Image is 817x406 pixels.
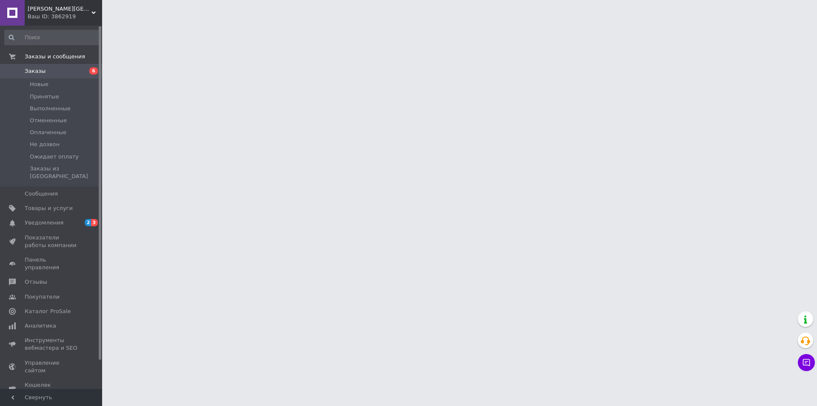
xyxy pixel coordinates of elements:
[89,67,98,75] span: 6
[30,165,100,180] span: Заказы из [GEOGRAPHIC_DATA]
[28,5,91,13] span: Feller House
[30,153,79,161] span: Ожидает оплату
[25,308,71,315] span: Каталог ProSale
[30,81,49,88] span: Новые
[25,256,79,271] span: Панель управления
[30,105,71,112] span: Выполненные
[25,204,73,212] span: Товары и услуги
[30,93,59,101] span: Принятые
[25,219,63,227] span: Уведомления
[25,67,46,75] span: Заказы
[30,129,66,136] span: Оплаченные
[85,219,91,226] span: 2
[28,13,102,20] div: Ваш ID: 3862919
[25,337,79,352] span: Инструменты вебмастера и SEO
[25,234,79,249] span: Показатели работы компании
[25,190,58,198] span: Сообщения
[25,278,47,286] span: Отзывы
[91,219,98,226] span: 3
[25,322,56,330] span: Аналитика
[4,30,100,45] input: Поиск
[30,117,67,124] span: Отмененные
[25,381,79,397] span: Кошелек компании
[25,293,60,301] span: Покупатели
[25,53,85,60] span: Заказы и сообщения
[30,141,60,148] span: Не дозвон
[798,354,815,371] button: Чат с покупателем
[25,359,79,374] span: Управление сайтом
